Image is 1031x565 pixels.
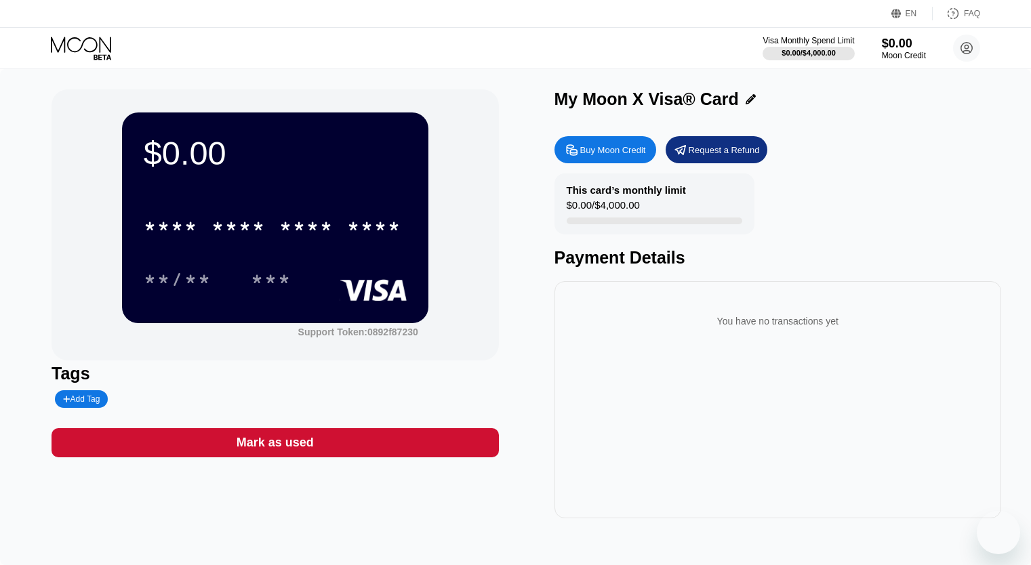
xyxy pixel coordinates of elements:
[554,89,739,109] div: My Moon X Visa® Card
[882,37,926,60] div: $0.00Moon Credit
[882,51,926,60] div: Moon Credit
[933,7,980,20] div: FAQ
[977,511,1020,554] iframe: Button to launch messaging window
[782,49,836,57] div: $0.00 / $4,000.00
[298,327,418,337] div: Support Token: 0892f87230
[237,435,314,451] div: Mark as used
[144,134,407,172] div: $0.00
[565,302,990,340] div: You have no transactions yet
[52,428,498,457] div: Mark as used
[763,36,854,45] div: Visa Monthly Spend Limit
[567,199,640,217] div: $0.00 / $4,000.00
[906,9,917,18] div: EN
[666,136,767,163] div: Request a Refund
[567,184,686,196] div: This card’s monthly limit
[63,394,100,404] div: Add Tag
[554,136,656,163] div: Buy Moon Credit
[554,248,1001,268] div: Payment Details
[964,9,980,18] div: FAQ
[580,144,646,156] div: Buy Moon Credit
[882,37,926,51] div: $0.00
[52,364,498,383] div: Tags
[763,36,854,60] div: Visa Monthly Spend Limit$0.00/$4,000.00
[55,390,108,408] div: Add Tag
[689,144,760,156] div: Request a Refund
[298,327,418,337] div: Support Token:0892f87230
[891,7,933,20] div: EN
